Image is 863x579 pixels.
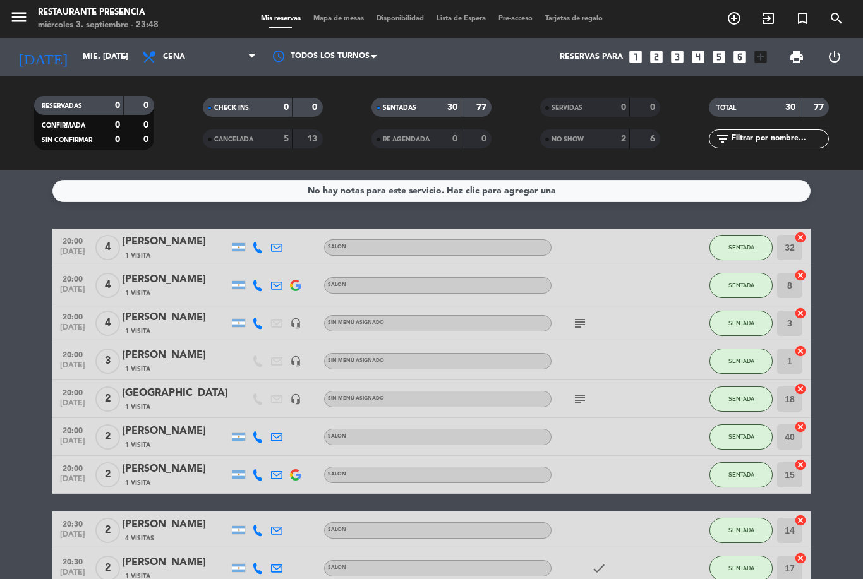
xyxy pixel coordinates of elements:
span: Reserva especial [785,8,819,29]
span: SALON [328,527,346,532]
span: 3 [95,349,120,374]
span: CHECK INS [214,105,249,111]
i: looks_3 [669,49,685,65]
span: 1 Visita [125,289,150,299]
i: cancel [794,383,807,395]
div: miércoles 3. septiembre - 23:48 [38,19,159,32]
strong: 30 [785,103,795,112]
span: 4 [95,235,120,260]
button: SENTADA [709,386,773,412]
strong: 0 [481,134,489,143]
span: SENTADA [728,282,754,289]
span: Mapa de mesas [307,15,370,22]
span: SENTADA [728,357,754,364]
i: exit_to_app [761,11,776,26]
i: cancel [794,458,807,471]
i: looks_two [648,49,665,65]
i: cancel [794,231,807,244]
span: Disponibilidad [370,15,430,22]
span: 20:00 [57,233,88,248]
i: cancel [794,421,807,433]
span: [DATE] [57,248,88,262]
span: [DATE] [57,323,88,338]
strong: 0 [312,103,320,112]
strong: 30 [447,103,457,112]
span: SALON [328,472,346,477]
span: print [789,49,804,64]
span: 2 [95,424,120,450]
i: arrow_drop_down [118,49,133,64]
span: [DATE] [57,285,88,300]
span: RESERVAR MESA [717,8,751,29]
button: SENTADA [709,273,773,298]
span: 2 [95,518,120,543]
div: [PERSON_NAME] [122,272,229,288]
span: Sin menú asignado [328,320,384,325]
span: Lista de Espera [430,15,492,22]
i: looks_one [627,49,644,65]
span: SENTADA [728,244,754,251]
i: headset_mic [290,318,301,329]
i: power_settings_new [827,49,842,64]
span: RE AGENDADA [383,136,430,143]
div: [PERSON_NAME] [122,461,229,477]
span: NO SHOW [552,136,584,143]
div: [PERSON_NAME] [122,234,229,250]
strong: 0 [115,101,120,110]
span: CONFIRMADA [42,122,85,129]
strong: 0 [452,134,457,143]
i: turned_in_not [795,11,810,26]
i: search [829,11,844,26]
span: Mis reservas [255,15,307,22]
span: SENTADA [728,527,754,534]
strong: 0 [115,135,120,144]
span: 1 Visita [125,364,150,374]
div: [PERSON_NAME] [122,347,229,364]
button: SENTADA [709,424,773,450]
div: [PERSON_NAME] [122,423,229,439]
i: cancel [794,552,807,564]
i: check [591,561,607,576]
button: SENTADA [709,235,773,260]
span: 2 [95,462,120,487]
div: LOG OUT [816,38,854,76]
span: 1 Visita [125,251,150,261]
div: [PERSON_NAME] [122,516,229,533]
span: SIN CONFIRMAR [42,137,92,143]
input: Filtrar por nombre... [730,132,828,146]
span: [DATE] [57,475,88,489]
span: CANCELADA [214,136,253,143]
span: [DATE] [57,437,88,451]
span: RESERVADAS [42,103,82,109]
span: [DATE] [57,399,88,414]
strong: 0 [115,121,120,129]
strong: 0 [650,103,658,112]
span: SENTADA [728,319,754,326]
i: cancel [794,307,807,319]
img: google-logo.png [290,469,301,481]
i: subject [572,391,588,407]
strong: 2 [621,134,626,143]
i: menu [9,8,28,27]
div: [PERSON_NAME] [122,309,229,326]
button: SENTADA [709,349,773,374]
span: Pre-acceso [492,15,539,22]
button: SENTADA [709,518,773,543]
i: cancel [794,345,807,357]
span: Tarjetas de regalo [539,15,609,22]
span: SALON [328,282,346,287]
span: SENTADA [728,433,754,440]
span: Sin menú asignado [328,358,384,363]
span: 1 Visita [125,402,150,412]
span: 20:00 [57,347,88,361]
div: [PERSON_NAME] [122,554,229,571]
i: looks_4 [690,49,706,65]
i: subject [572,316,588,331]
span: SENTADAS [383,105,416,111]
span: SALON [328,565,346,570]
span: 4 [95,311,120,336]
strong: 77 [476,103,489,112]
span: 20:00 [57,460,88,475]
i: filter_list [715,131,730,146]
strong: 6 [650,134,658,143]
